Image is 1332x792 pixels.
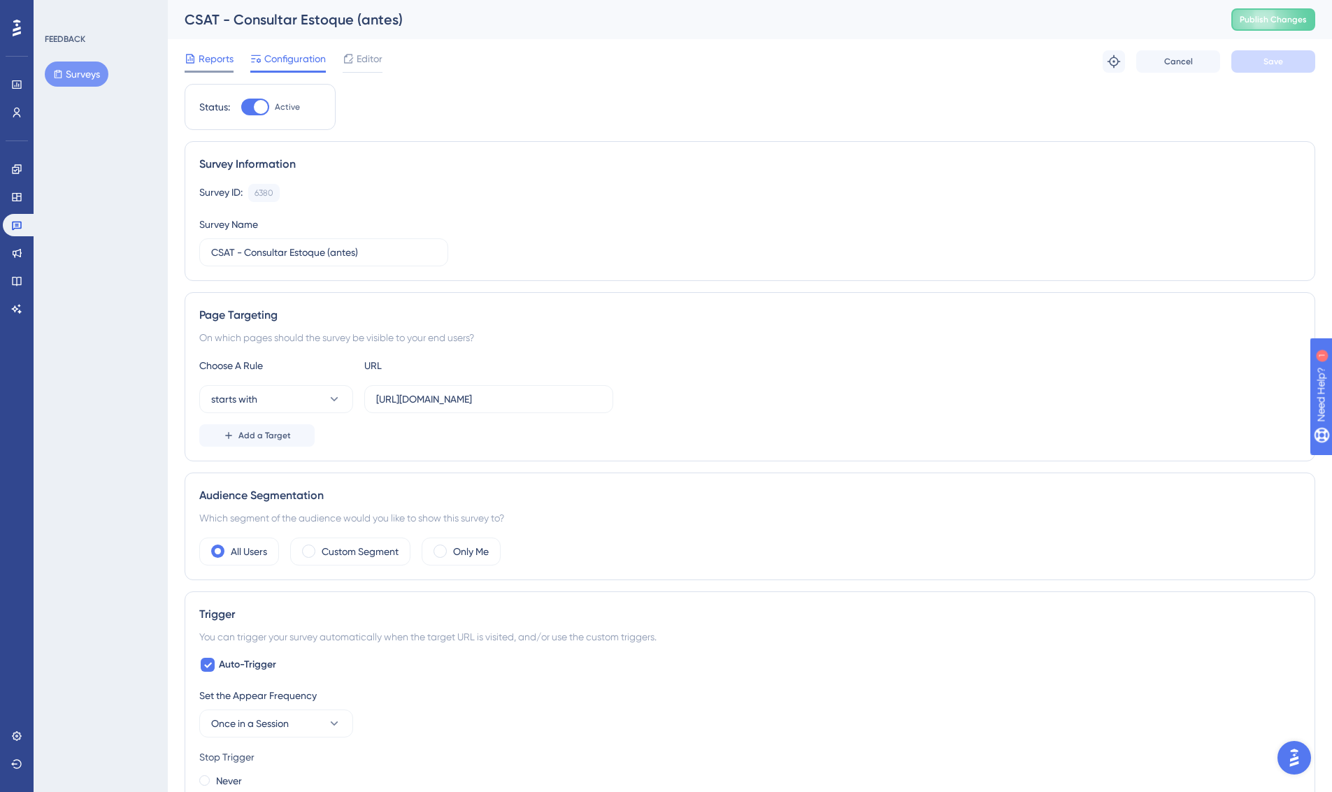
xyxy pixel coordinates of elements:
[216,772,242,789] label: Never
[255,187,273,199] div: 6380
[364,357,518,374] div: URL
[199,50,234,67] span: Reports
[1136,50,1220,73] button: Cancel
[45,62,108,87] button: Surveys
[275,101,300,113] span: Active
[45,34,85,45] div: FEEDBACK
[199,628,1301,645] div: You can trigger your survey automatically when the target URL is visited, and/or use the custom t...
[199,487,1301,504] div: Audience Segmentation
[211,715,289,732] span: Once in a Session
[238,430,291,441] span: Add a Target
[185,10,1196,29] div: CSAT - Consultar Estoque (antes)
[199,606,1301,623] div: Trigger
[357,50,382,67] span: Editor
[199,216,258,233] div: Survey Name
[33,3,87,20] span: Need Help?
[1164,56,1193,67] span: Cancel
[1263,56,1283,67] span: Save
[199,156,1301,173] div: Survey Information
[199,424,315,447] button: Add a Target
[322,543,399,560] label: Custom Segment
[1240,14,1307,25] span: Publish Changes
[199,385,353,413] button: starts with
[199,710,353,737] button: Once in a Session
[199,99,230,115] div: Status:
[453,543,489,560] label: Only Me
[1231,50,1315,73] button: Save
[199,329,1301,346] div: On which pages should the survey be visible to your end users?
[376,391,601,407] input: yourwebsite.com/path
[264,50,326,67] span: Configuration
[199,510,1301,526] div: Which segment of the audience would you like to show this survey to?
[1273,737,1315,779] iframe: UserGuiding AI Assistant Launcher
[199,184,243,202] div: Survey ID:
[199,749,1301,765] div: Stop Trigger
[199,357,353,374] div: Choose A Rule
[219,656,276,673] span: Auto-Trigger
[97,7,101,18] div: 1
[231,543,267,560] label: All Users
[211,245,436,260] input: Type your Survey name
[1231,8,1315,31] button: Publish Changes
[199,687,1301,704] div: Set the Appear Frequency
[199,307,1301,324] div: Page Targeting
[211,391,257,408] span: starts with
